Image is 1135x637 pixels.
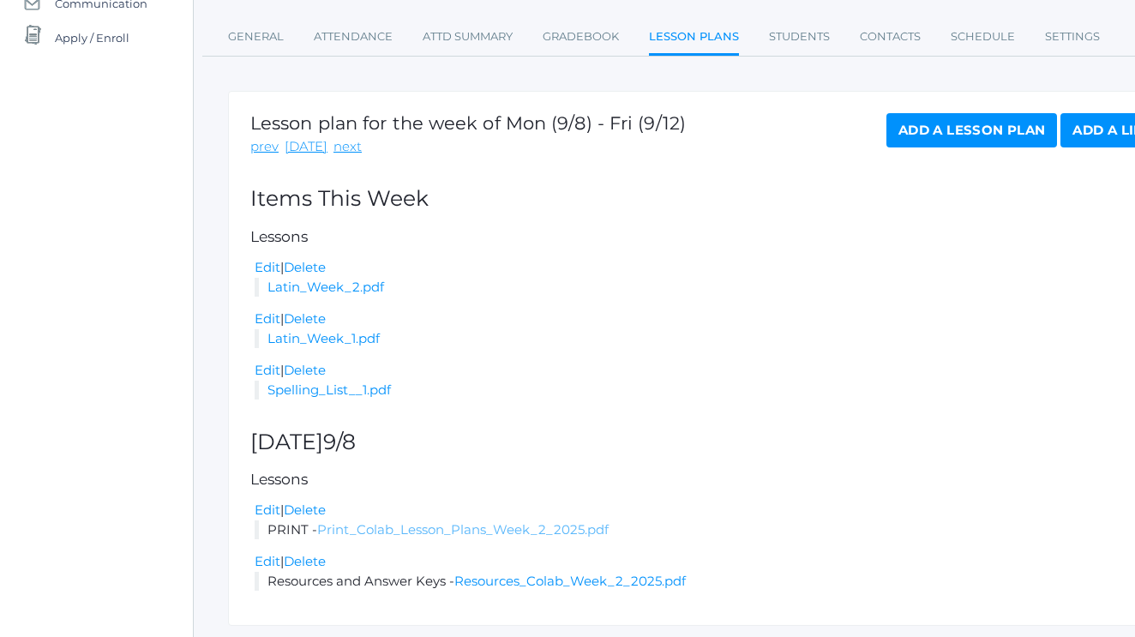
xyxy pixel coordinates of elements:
[285,137,327,157] a: [DATE]
[267,382,391,398] a: Spelling_List__1.pdf
[860,20,921,54] a: Contacts
[649,20,739,57] a: Lesson Plans
[769,20,830,54] a: Students
[255,310,280,327] a: Edit
[250,113,686,133] h1: Lesson plan for the week of Mon (9/8) - Fri (9/12)
[333,137,362,157] a: next
[250,137,279,157] a: prev
[543,20,619,54] a: Gradebook
[255,362,280,378] a: Edit
[284,502,326,518] a: Delete
[951,20,1015,54] a: Schedule
[267,279,384,295] a: Latin_Week_2.pdf
[323,429,356,454] span: 9/8
[284,553,326,569] a: Delete
[255,553,280,569] a: Edit
[886,113,1057,147] a: Add a Lesson Plan
[55,21,129,55] span: Apply / Enroll
[1045,20,1100,54] a: Settings
[317,521,609,538] a: Print_Colab_Lesson_Plans_Week_2_2025.pdf
[284,362,326,378] a: Delete
[423,20,513,54] a: Attd Summary
[314,20,393,54] a: Attendance
[454,573,686,589] a: Resources_Colab_Week_2_2025.pdf
[228,20,284,54] a: General
[284,310,326,327] a: Delete
[255,259,280,275] a: Edit
[267,330,380,346] a: Latin_Week_1.pdf
[255,502,280,518] a: Edit
[284,259,326,275] a: Delete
